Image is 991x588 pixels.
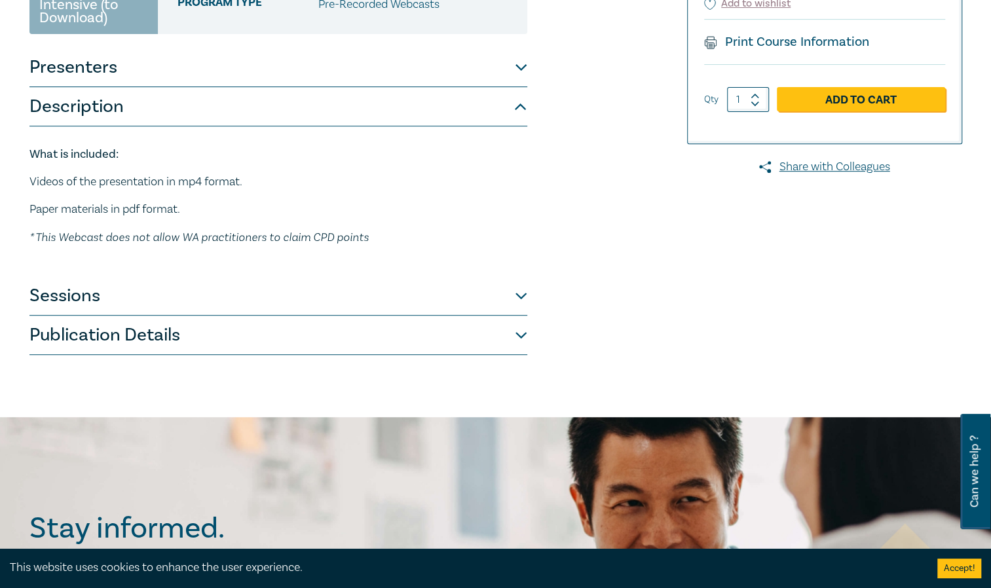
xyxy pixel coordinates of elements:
[29,174,527,191] p: Videos of the presentation in mp4 format.
[29,276,527,316] button: Sessions
[29,511,339,545] h2: Stay informed.
[29,316,527,355] button: Publication Details
[29,48,527,87] button: Presenters
[777,87,945,112] a: Add to Cart
[968,422,981,521] span: Can we help ?
[29,147,119,162] strong: What is included:
[29,201,527,218] p: Paper materials in pdf format.
[704,92,719,107] label: Qty
[10,559,918,576] div: This website uses cookies to enhance the user experience.
[29,87,527,126] button: Description
[727,87,769,112] input: 1
[704,33,870,50] a: Print Course Information
[937,559,981,578] button: Accept cookies
[687,158,962,175] a: Share with Colleagues
[29,230,369,244] em: * This Webcast does not allow WA practitioners to claim CPD points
